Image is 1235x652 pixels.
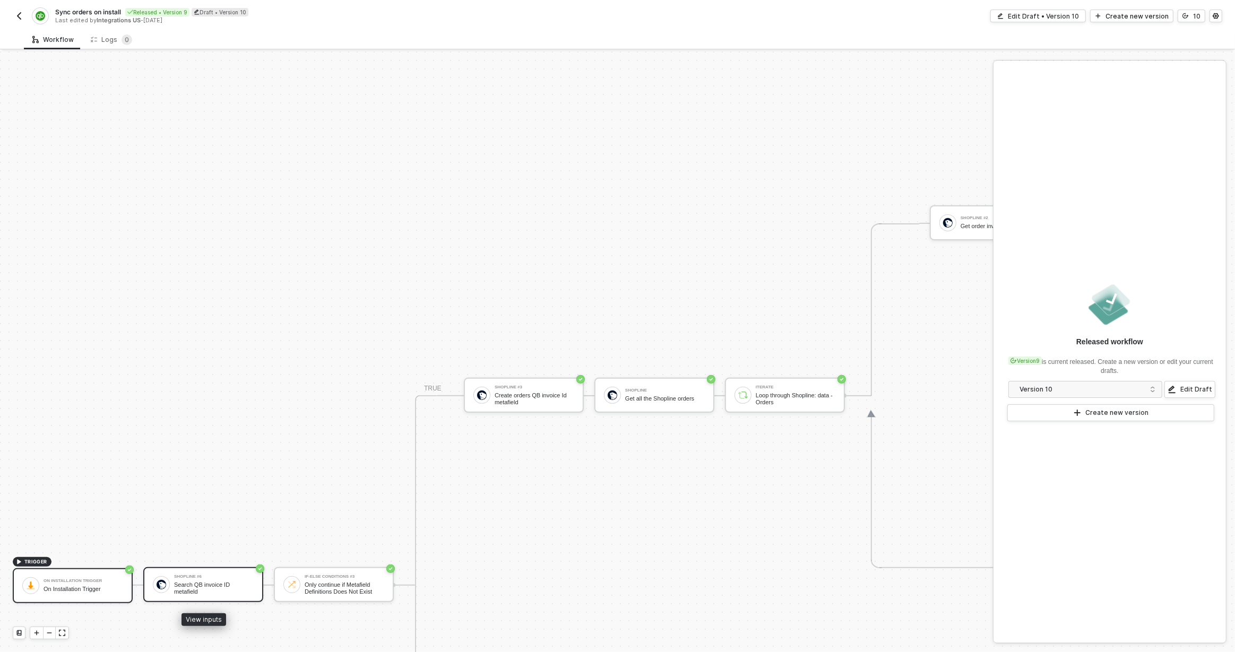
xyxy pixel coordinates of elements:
[1178,10,1205,22] button: 10
[26,581,36,590] img: icon
[1076,336,1143,347] div: Released workflow
[44,586,123,593] div: On Installation Trigger
[24,558,47,566] span: TRIGGER
[55,16,617,24] div: Last edited by - [DATE]
[16,559,22,565] span: icon-play
[424,384,442,394] div: TRUE
[305,581,384,595] div: Only continue if Metafield Definitions Does Not Exist
[33,630,40,636] span: icon-play
[122,34,132,45] sup: 0
[46,630,53,636] span: icon-minus
[1073,408,1082,417] span: icon-play
[125,8,189,16] div: Released • Version 9
[625,395,705,402] div: Get all the Shopline orders
[837,375,846,384] span: icon-success-page
[1008,357,1042,365] div: Version 9
[756,385,835,389] div: Iterate
[386,564,395,573] span: icon-success-page
[625,388,705,393] div: Shopline
[59,630,65,636] span: icon-expand
[943,218,953,228] img: icon
[1106,12,1169,21] div: Create new version
[1086,408,1149,417] div: Create new version
[91,34,132,45] div: Logs
[97,16,141,24] span: Integrations US
[15,12,23,20] img: back
[1193,12,1201,21] div: 10
[287,580,297,589] img: icon
[1168,385,1176,394] span: icon-edit
[1006,351,1213,376] div: is current released. Create a new version or edit your current drafts.
[990,10,1086,22] button: Edit Draft • Version 10
[36,11,45,21] img: integration-icon
[55,7,121,16] span: Sync orders on install
[576,375,585,384] span: icon-success-page
[997,13,1004,19] span: icon-edit
[1095,13,1101,19] span: icon-play
[707,375,715,384] span: icon-success-page
[1090,10,1173,22] button: Create new version
[256,564,264,573] span: icon-success-page
[756,392,835,405] div: Loop through Shopline: data - Orders
[1011,358,1017,364] span: icon-versioning
[495,392,574,405] div: Create orders QB invoice Id metafield
[182,613,226,626] div: View inputs
[1086,281,1133,328] img: released.png
[157,580,166,589] img: icon
[1164,381,1215,398] button: Edit Draft
[477,390,487,400] img: icon
[495,385,574,389] div: Shopline #3
[1008,12,1079,21] div: Edit Draft • Version 10
[1182,13,1189,19] span: icon-versioning
[1007,404,1214,421] button: Create new version
[1020,384,1144,395] div: Version 10
[305,575,384,579] div: If-Else Conditions #3
[961,223,1040,230] div: Get order invoice ID metafield
[174,575,254,579] div: Shopline #6
[1180,385,1212,394] div: Edit Draft
[194,9,200,15] span: icon-edit
[608,390,617,400] img: icon
[192,8,248,16] div: Draft • Version 10
[32,36,74,44] div: Workflow
[1213,13,1219,19] span: icon-settings
[125,566,134,574] span: icon-success-page
[961,216,1040,220] div: Shopline #2
[174,581,254,595] div: Search QB invoice ID metafield
[13,10,25,22] button: back
[44,579,123,583] div: On Installation Trigger
[738,390,748,400] img: icon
